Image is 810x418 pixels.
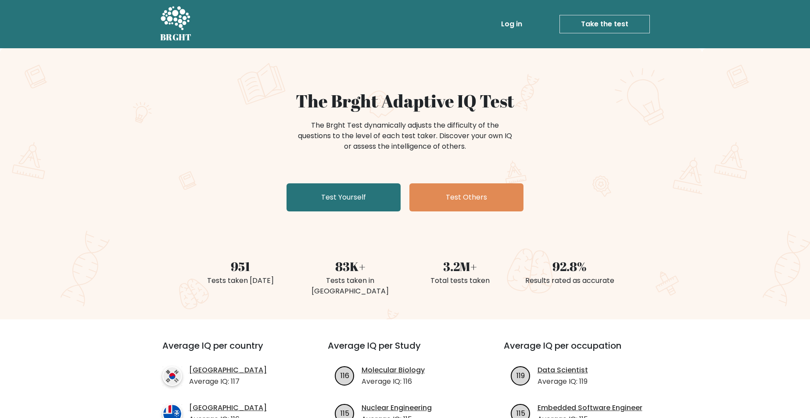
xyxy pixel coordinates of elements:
[160,4,192,45] a: BRGHT
[538,376,588,387] p: Average IQ: 119
[160,32,192,43] h5: BRGHT
[295,120,515,152] div: The Brght Test dynamically adjusts the difficulty of the questions to the level of each test take...
[189,376,267,387] p: Average IQ: 117
[362,403,432,413] a: Nuclear Engineering
[340,408,349,418] text: 115
[516,408,525,418] text: 115
[362,365,425,375] a: Molecular Biology
[504,340,659,361] h3: Average IQ per occupation
[410,275,509,286] div: Total tests taken
[516,370,525,380] text: 119
[301,257,400,275] div: 83K+
[498,15,526,33] a: Log in
[189,403,267,413] a: [GEOGRAPHIC_DATA]
[362,376,425,387] p: Average IQ: 116
[287,183,401,211] a: Test Yourself
[559,15,650,33] a: Take the test
[340,370,349,380] text: 116
[189,365,267,375] a: [GEOGRAPHIC_DATA]
[162,366,182,386] img: country
[191,90,619,111] h1: The Brght Adaptive IQ Test
[520,257,619,275] div: 92.8%
[410,257,509,275] div: 3.2M+
[301,275,400,297] div: Tests taken in [GEOGRAPHIC_DATA]
[520,275,619,286] div: Results rated as accurate
[162,340,296,361] h3: Average IQ per country
[191,275,290,286] div: Tests taken [DATE]
[409,183,523,211] a: Test Others
[538,365,588,375] a: Data Scientist
[538,403,642,413] a: Embedded Software Engineer
[328,340,483,361] h3: Average IQ per Study
[191,257,290,275] div: 951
